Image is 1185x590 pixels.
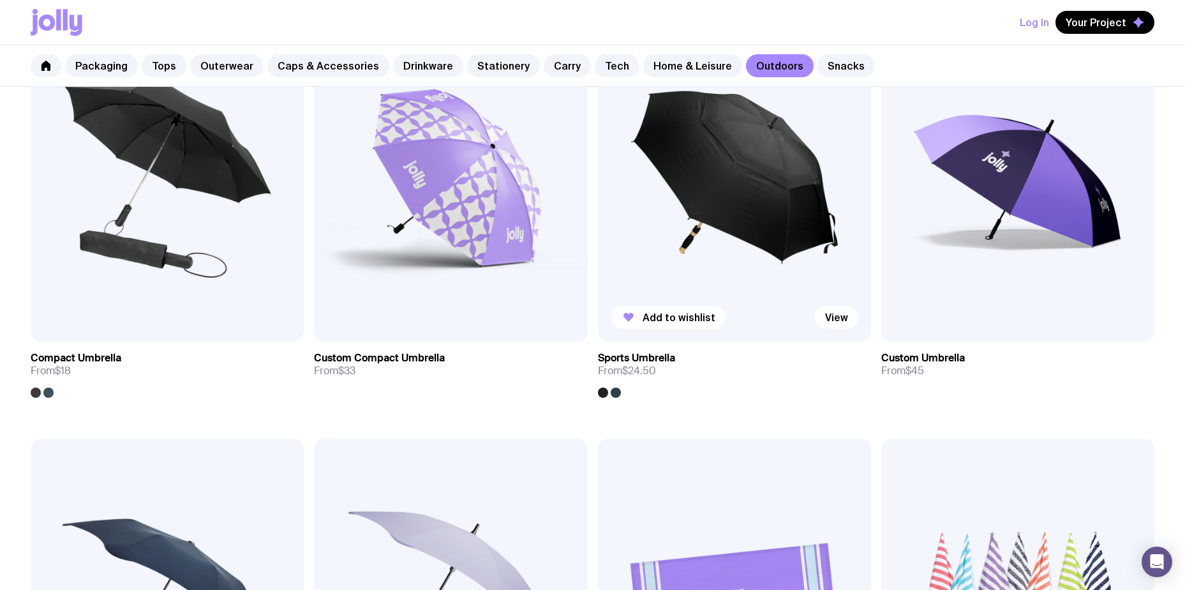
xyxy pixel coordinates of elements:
a: Tech [595,54,639,77]
span: $33 [338,364,355,377]
a: Drinkware [393,54,463,77]
a: View [815,306,858,329]
span: $24.50 [622,364,656,377]
a: Outdoors [746,54,814,77]
a: Compact UmbrellaFrom$18 [31,342,304,398]
a: Home & Leisure [643,54,742,77]
span: From [31,365,71,377]
div: Open Intercom Messenger [1142,547,1172,577]
a: Carry [544,54,591,77]
button: Your Project [1055,11,1154,34]
span: $18 [55,364,71,377]
span: From [598,365,656,377]
span: $45 [906,364,924,377]
a: Tops [142,54,186,77]
span: Your Project [1066,16,1126,29]
a: Sports UmbrellaFrom$24.50 [598,342,871,398]
a: Packaging [65,54,138,77]
button: Add to wishlist [611,306,726,329]
a: Snacks [817,54,875,77]
span: From [881,365,924,377]
h3: Custom Compact Umbrella [314,352,445,365]
span: Add to wishlist [643,311,715,324]
a: Caps & Accessories [267,54,389,77]
h3: Compact Umbrella [31,352,121,365]
a: Stationery [467,54,540,77]
a: Custom Compact UmbrellaFrom$33 [314,342,587,388]
h3: Custom Umbrella [881,352,965,365]
button: Log In [1020,11,1049,34]
a: Custom UmbrellaFrom$45 [881,342,1154,388]
h3: Sports Umbrella [598,352,675,365]
a: Outerwear [190,54,264,77]
span: From [314,365,355,377]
